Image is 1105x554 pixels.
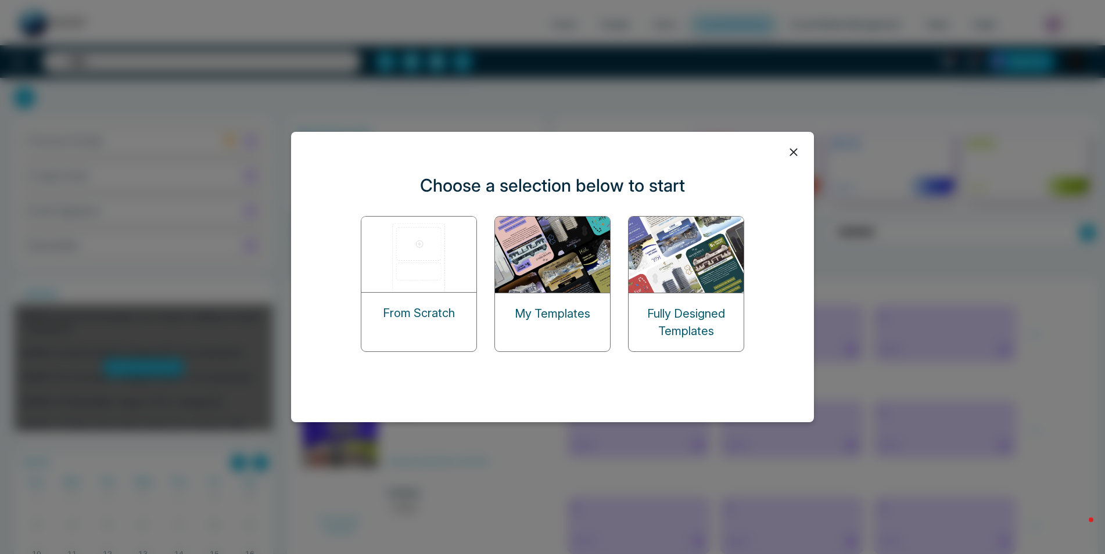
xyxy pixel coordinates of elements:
p: From Scratch [383,304,455,322]
iframe: Intercom live chat [1065,515,1093,542]
p: Choose a selection below to start [420,172,685,199]
img: my-templates.png [495,217,611,293]
p: My Templates [515,305,590,322]
img: designed-templates.png [629,217,745,293]
p: Fully Designed Templates [629,305,744,340]
img: start-from-scratch.png [361,217,478,292]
